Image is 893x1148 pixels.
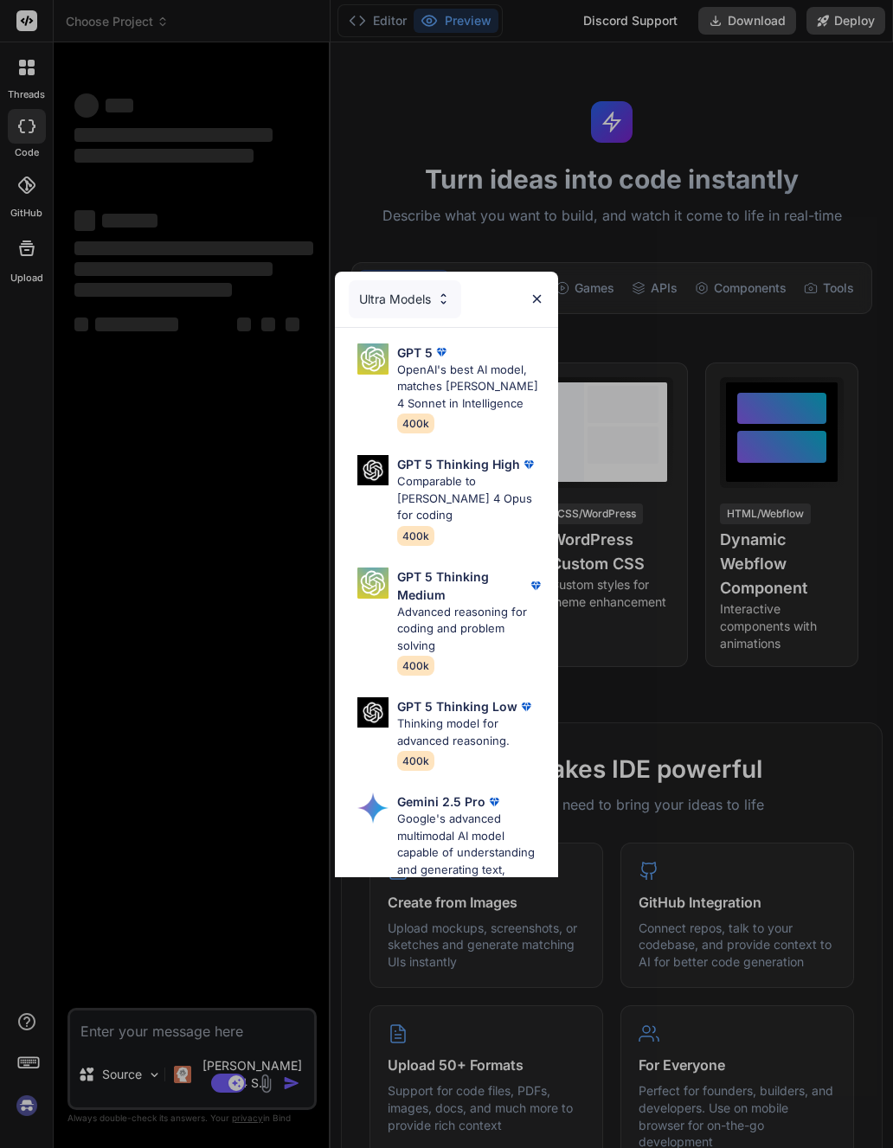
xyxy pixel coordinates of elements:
img: Pick Models [436,292,451,306]
img: premium [520,456,537,473]
p: GPT 5 [397,343,433,362]
img: premium [485,793,503,811]
span: 400k [397,526,434,546]
p: Google's advanced multimodal AI model capable of understanding and generating text, images, audio... [397,811,544,929]
img: premium [527,577,544,594]
p: Gemini 2.5 Pro [397,792,485,811]
span: 400k [397,656,434,676]
img: premium [517,698,535,715]
p: Thinking model for advanced reasoning. [397,715,544,749]
img: Pick Models [357,568,389,599]
p: Comparable to [PERSON_NAME] 4 Opus for coding [397,473,544,524]
p: GPT 5 Thinking Low [397,697,517,715]
img: premium [433,343,450,361]
img: Pick Models [357,455,389,485]
img: close [530,292,544,306]
img: Pick Models [357,792,389,824]
span: 400k [397,751,434,771]
div: Ultra Models [349,280,461,318]
p: Advanced reasoning for coding and problem solving [397,604,544,655]
img: Pick Models [357,697,389,728]
p: OpenAI's best AI model, matches [PERSON_NAME] 4 Sonnet in Intelligence [397,362,544,413]
img: Pick Models [357,343,389,375]
span: 400k [397,414,434,433]
p: GPT 5 Thinking Medium [397,568,527,604]
p: GPT 5 Thinking High [397,455,520,473]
